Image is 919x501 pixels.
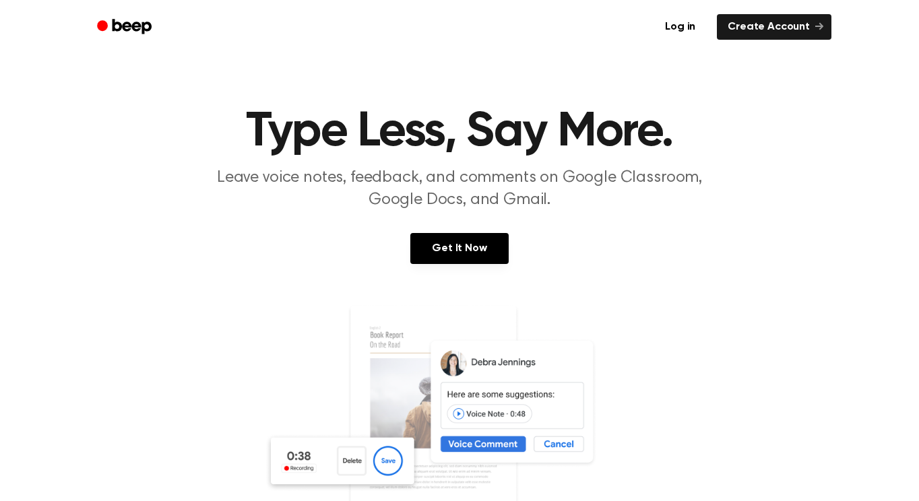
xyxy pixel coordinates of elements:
a: Beep [88,14,164,40]
a: Create Account [717,14,831,40]
a: Get It Now [410,233,508,264]
h1: Type Less, Say More. [115,108,804,156]
a: Log in [652,11,709,42]
p: Leave voice notes, feedback, and comments on Google Classroom, Google Docs, and Gmail. [201,167,718,211]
